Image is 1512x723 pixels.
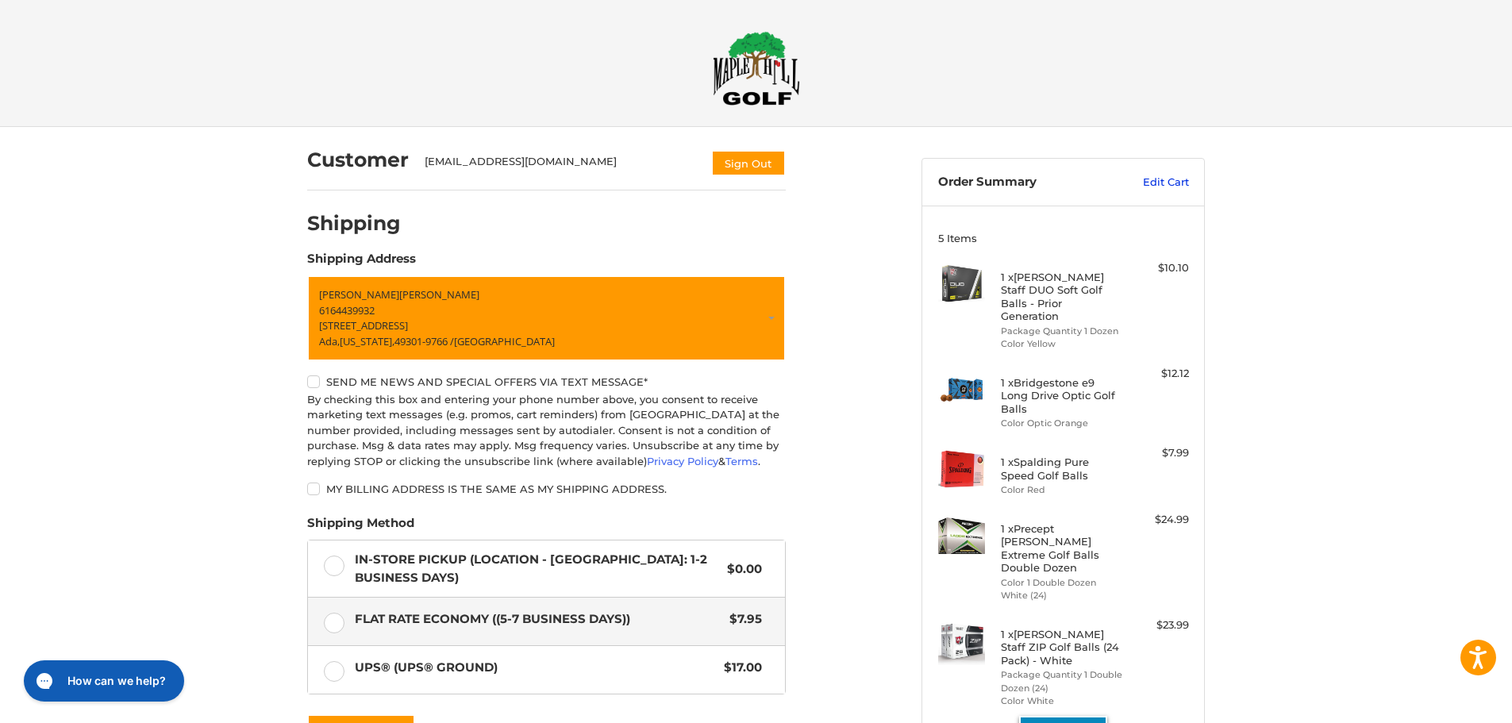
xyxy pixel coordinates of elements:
[319,334,340,348] span: Ada,
[1001,483,1122,497] li: Color Red
[1001,325,1122,338] li: Package Quantity 1 Dozen
[1001,376,1122,415] h4: 1 x Bridgestone e9 Long Drive Optic Golf Balls
[1001,522,1122,574] h4: 1 x Precept [PERSON_NAME] Extreme Golf Balls Double Dozen
[319,303,375,317] span: 6164439932
[716,659,762,677] span: $17.00
[1126,445,1189,461] div: $7.99
[719,560,762,579] span: $0.00
[711,150,786,176] button: Sign Out
[340,334,394,348] span: [US_STATE],
[938,232,1189,244] h3: 5 Items
[725,455,758,467] a: Terms
[355,551,720,586] span: In-Store Pickup (Location - [GEOGRAPHIC_DATA]: 1-2 BUSINESS DAYS)
[1126,366,1189,382] div: $12.12
[1001,337,1122,351] li: Color Yellow
[16,655,189,707] iframe: Gorgias live chat messenger
[1109,175,1189,190] a: Edit Cart
[713,31,800,106] img: Maple Hill Golf
[647,455,718,467] a: Privacy Policy
[307,250,416,275] legend: Shipping Address
[307,211,401,236] h2: Shipping
[319,287,399,302] span: [PERSON_NAME]
[1126,617,1189,633] div: $23.99
[1001,576,1122,602] li: Color 1 Double Dozen White (24)
[1001,694,1122,708] li: Color White
[307,483,786,495] label: My billing address is the same as my shipping address.
[307,148,409,172] h2: Customer
[721,610,762,629] span: $7.95
[307,275,786,361] a: Enter or select a different address
[307,514,414,540] legend: Shipping Method
[307,375,786,388] label: Send me news and special offers via text message*
[319,318,408,333] span: [STREET_ADDRESS]
[1001,628,1122,667] h4: 1 x [PERSON_NAME] Staff ZIP Golf Balls (24 Pack) - White
[355,610,722,629] span: Flat Rate Economy ((5-7 Business Days))
[938,175,1109,190] h3: Order Summary
[355,659,717,677] span: UPS® (UPS® Ground)
[1126,512,1189,528] div: $24.99
[454,334,555,348] span: [GEOGRAPHIC_DATA]
[425,154,696,176] div: [EMAIL_ADDRESS][DOMAIN_NAME]
[1001,271,1122,322] h4: 1 x [PERSON_NAME] Staff DUO Soft Golf Balls - Prior Generation
[307,392,786,470] div: By checking this box and entering your phone number above, you consent to receive marketing text ...
[1001,668,1122,694] li: Package Quantity 1 Double Dozen (24)
[1001,417,1122,430] li: Color Optic Orange
[1001,456,1122,482] h4: 1 x Spalding Pure Speed Golf Balls
[399,287,479,302] span: [PERSON_NAME]
[1126,260,1189,276] div: $10.10
[394,334,454,348] span: 49301-9766 /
